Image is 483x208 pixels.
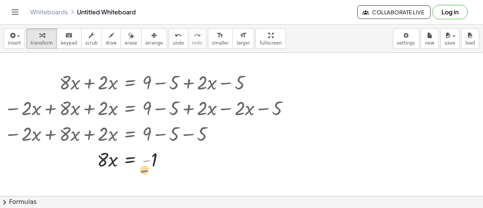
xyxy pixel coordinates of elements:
span: keypad [61,40,77,46]
span: larger [237,40,250,46]
span: new [425,40,434,46]
span: insert [8,40,21,46]
span: scrub [85,40,98,46]
button: Collaborate Live [357,5,431,19]
a: Whiteboards [30,8,68,16]
span: fullscreen [260,40,281,46]
i: format_size [240,31,247,40]
button: erase [120,28,141,49]
span: save [445,40,455,46]
button: settings [393,28,419,49]
button: insert [4,28,25,49]
button: transform [26,28,57,49]
button: Log in [432,5,468,19]
span: redo [192,40,202,46]
i: keyboard [65,31,72,40]
span: settings [397,40,415,46]
span: erase [125,40,137,46]
button: undoundo [169,28,188,49]
span: Collaborate Live [364,9,424,15]
i: redo [194,31,201,40]
span: load [465,40,475,46]
span: undo [173,40,184,46]
button: redoredo [188,28,206,49]
button: keyboardkeypad [57,28,82,49]
span: draw [106,40,117,46]
button: save [440,28,460,49]
span: arrange [145,40,163,46]
button: draw [102,28,121,49]
button: format_sizelarger [232,28,254,49]
button: new [421,28,439,49]
button: load [461,28,479,49]
i: format_size [217,31,224,40]
button: format_sizesmaller [208,28,233,49]
button: fullscreen [255,28,286,49]
button: scrub [81,28,102,49]
i: undo [175,31,182,40]
span: smaller [212,40,229,46]
span: transform [31,40,53,46]
button: Toggle navigation [9,6,21,18]
button: arrange [141,28,167,49]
